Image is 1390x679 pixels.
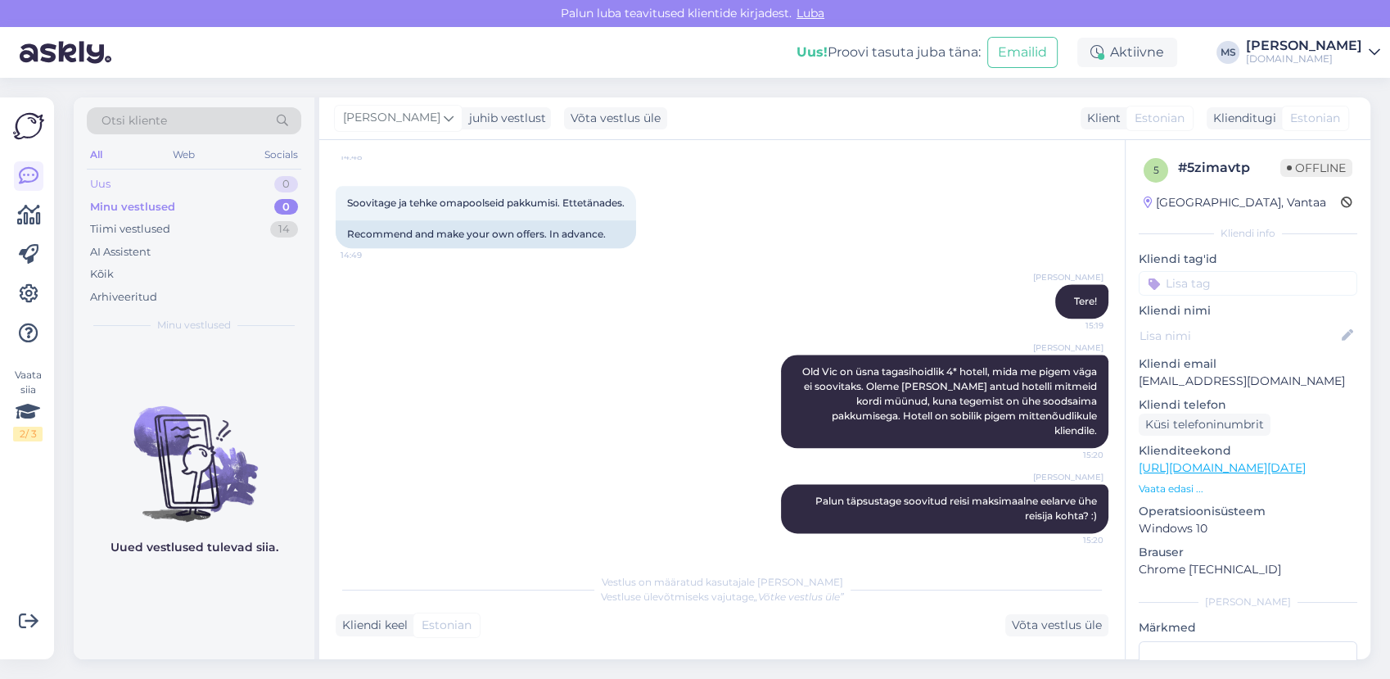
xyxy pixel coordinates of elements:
span: Estonian [1290,110,1340,127]
p: Märkmed [1139,619,1357,636]
i: „Võtke vestlus üle” [754,591,844,603]
span: Palun täpsustage soovitud reisi maksimaalne eelarve ühe reisija kohta? :) [815,495,1099,522]
span: Soovitage ja tehke omapoolseid pakkumisi. Ettetänades. [347,197,625,209]
div: Kliendi info [1139,226,1357,241]
div: Arhiveeritud [90,289,157,306]
span: [PERSON_NAME] [1033,271,1103,283]
div: 0 [274,176,298,192]
div: All [87,144,106,165]
p: Windows 10 [1139,520,1357,537]
p: [EMAIL_ADDRESS][DOMAIN_NAME] [1139,373,1357,390]
span: [PERSON_NAME] [343,109,440,127]
div: Vaata siia [13,368,43,441]
p: Brauser [1139,544,1357,561]
button: Emailid [987,37,1058,68]
span: Minu vestlused [157,318,231,333]
p: Kliendi nimi [1139,302,1357,319]
div: 2 / 3 [13,427,43,441]
img: Askly Logo [13,111,44,142]
div: MS [1216,41,1239,64]
div: Minu vestlused [90,199,175,215]
span: [PERSON_NAME] [1033,342,1103,354]
p: Klienditeekond [1139,442,1357,459]
p: Uued vestlused tulevad siia. [111,539,278,556]
div: Recommend and make your own offers. In advance. [336,220,636,248]
span: [PERSON_NAME] [1033,471,1103,483]
div: Socials [261,144,301,165]
div: 14 [270,221,298,238]
a: [URL][DOMAIN_NAME][DATE] [1139,460,1306,475]
span: 15:19 [1042,319,1103,332]
p: Kliendi tag'id [1139,251,1357,268]
div: [GEOGRAPHIC_DATA], Vantaa [1144,194,1326,211]
div: Kliendi keel [336,617,408,634]
div: # 5zimavtp [1178,158,1280,178]
div: Tiimi vestlused [90,221,170,238]
div: Uus [90,176,111,192]
span: Luba [792,6,829,20]
span: 14:49 [341,249,402,261]
p: Kliendi telefon [1139,396,1357,414]
span: 15:20 [1042,449,1103,461]
span: Tere! [1074,295,1097,307]
span: Vestlus on määratud kasutajale [PERSON_NAME] [602,576,843,588]
p: Kliendi email [1139,355,1357,373]
div: AI Assistent [90,244,151,260]
b: Uus! [797,44,828,60]
span: Estonian [422,617,472,634]
a: [PERSON_NAME][DOMAIN_NAME] [1246,39,1380,66]
span: Old Vic on üsna tagasihoidlik 4* hotell, mida me pigem väga ei soovitaks. Oleme [PERSON_NAME] ant... [802,365,1099,437]
div: Võta vestlus üle [1005,614,1108,636]
input: Lisa nimi [1140,327,1338,345]
div: Aktiivne [1077,38,1177,67]
div: Klient [1081,110,1121,127]
div: Võta vestlus üle [564,107,667,129]
p: Chrome [TECHNICAL_ID] [1139,561,1357,578]
div: [PERSON_NAME] [1246,39,1362,52]
img: No chats [74,377,314,524]
div: Web [169,144,198,165]
div: [PERSON_NAME] [1139,595,1357,609]
input: Lisa tag [1139,271,1357,296]
span: Offline [1280,159,1352,177]
span: 5 [1153,164,1159,176]
div: juhib vestlust [463,110,546,127]
p: Vaata edasi ... [1139,482,1357,496]
span: 14:48 [341,151,402,163]
div: Klienditugi [1207,110,1276,127]
span: Otsi kliente [102,112,167,129]
div: [DOMAIN_NAME] [1246,52,1362,66]
p: Operatsioonisüsteem [1139,503,1357,520]
span: 15:20 [1042,534,1103,546]
div: Kõik [90,266,114,283]
div: Küsi telefoninumbrit [1139,414,1270,436]
span: Estonian [1135,110,1185,127]
span: Vestluse ülevõtmiseks vajutage [601,591,844,603]
div: Proovi tasuta juba täna: [797,43,981,62]
div: 0 [274,199,298,215]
